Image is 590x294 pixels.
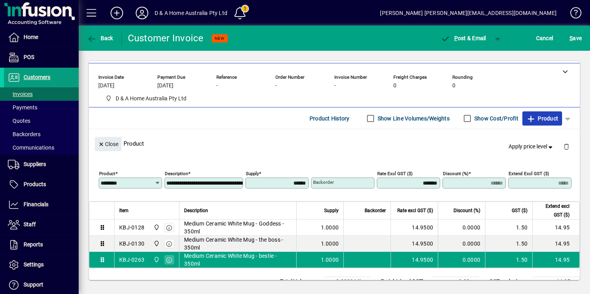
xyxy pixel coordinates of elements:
[512,206,527,215] span: GST ($)
[119,240,144,248] div: KBJ-0130
[557,137,576,156] button: Delete
[536,32,553,44] span: Cancel
[119,206,129,215] span: Item
[85,31,115,45] button: Back
[437,31,490,45] button: Post & Email
[24,34,38,40] span: Home
[99,171,115,176] mat-label: Product
[151,255,160,264] span: D & A Home Australia Pty Ltd
[321,240,339,248] span: 1.0000
[485,220,532,236] td: 1.50
[24,261,44,268] span: Settings
[323,277,371,287] td: 0.0000 M³
[4,48,79,67] a: POS
[24,54,34,60] span: POS
[310,112,350,125] span: Product History
[8,118,30,124] span: Quotes
[485,236,532,252] td: 1.50
[151,223,160,232] span: D & A Home Australia Pty Ltd
[526,112,558,125] span: Product
[438,220,485,236] td: 0.0000
[306,111,353,126] button: Product History
[24,241,43,248] span: Reports
[89,129,580,158] div: Product
[522,111,562,126] button: Product
[533,277,580,287] td: 44.85
[24,181,46,187] span: Products
[505,140,557,154] button: Apply price level
[184,206,208,215] span: Description
[334,83,336,89] span: -
[95,137,122,151] button: Close
[393,83,396,89] span: 0
[396,240,433,248] div: 14.9500
[275,83,277,89] span: -
[324,206,339,215] span: Supply
[564,2,580,27] a: Knowledge Base
[532,252,579,268] td: 14.95
[119,224,144,231] div: KBJ-0128
[396,256,433,264] div: 14.9500
[321,256,339,264] span: 1.0000
[485,277,533,287] td: GST exclusive
[184,252,291,268] span: Medium Ceramic White Mug - bestie - 350ml
[452,83,455,89] span: 0
[116,94,186,103] span: D & A Home Australia Pty Ltd
[4,101,79,114] a: Payments
[485,252,532,268] td: 1.50
[432,277,479,287] td: 0.00
[155,7,227,19] div: D & A Home Australia Pty Ltd
[129,6,155,20] button: Profile
[216,83,218,89] span: -
[321,224,339,231] span: 1.0000
[24,281,43,288] span: Support
[4,87,79,101] a: Invoices
[377,277,432,287] td: Freight (excl GST)
[4,215,79,235] a: Staff
[557,143,576,150] app-page-header-button: Delete
[184,236,291,251] span: Medium Ceramic White Mug - the boss - 350ml
[119,256,144,264] div: KBJ-0263
[532,236,579,252] td: 14.95
[441,35,486,41] span: ost & Email
[534,31,555,45] button: Cancel
[276,277,323,287] td: Total Volume
[215,36,225,41] span: NEW
[509,142,554,151] span: Apply price level
[8,144,54,151] span: Communications
[246,171,259,176] mat-label: Supply
[98,138,118,151] span: Close
[79,31,122,45] app-page-header-button: Back
[102,94,190,104] span: D & A Home Australia Pty Ltd
[184,220,291,235] span: Medium Ceramic White Mug - Goddess - 350ml
[532,220,579,236] td: 14.95
[151,239,160,248] span: D & A Home Australia Pty Ltd
[104,6,129,20] button: Add
[4,128,79,141] a: Backorders
[4,235,79,255] a: Reports
[4,255,79,275] a: Settings
[570,32,582,44] span: ave
[87,35,113,41] span: Back
[93,140,124,147] app-page-header-button: Close
[509,171,549,176] mat-label: Extend excl GST ($)
[570,35,573,41] span: S
[473,115,518,122] label: Show Cost/Profit
[24,201,48,207] span: Financials
[4,195,79,214] a: Financials
[4,155,79,174] a: Suppliers
[24,221,36,227] span: Staff
[24,74,50,80] span: Customers
[377,171,413,176] mat-label: Rate excl GST ($)
[454,35,458,41] span: P
[438,236,485,252] td: 0.0000
[438,252,485,268] td: 0.0000
[4,175,79,194] a: Products
[4,141,79,154] a: Communications
[396,224,433,231] div: 14.9500
[313,179,334,185] mat-label: Backorder
[4,114,79,128] a: Quotes
[365,206,386,215] span: Backorder
[537,202,570,219] span: Extend excl GST ($)
[24,161,46,167] span: Suppliers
